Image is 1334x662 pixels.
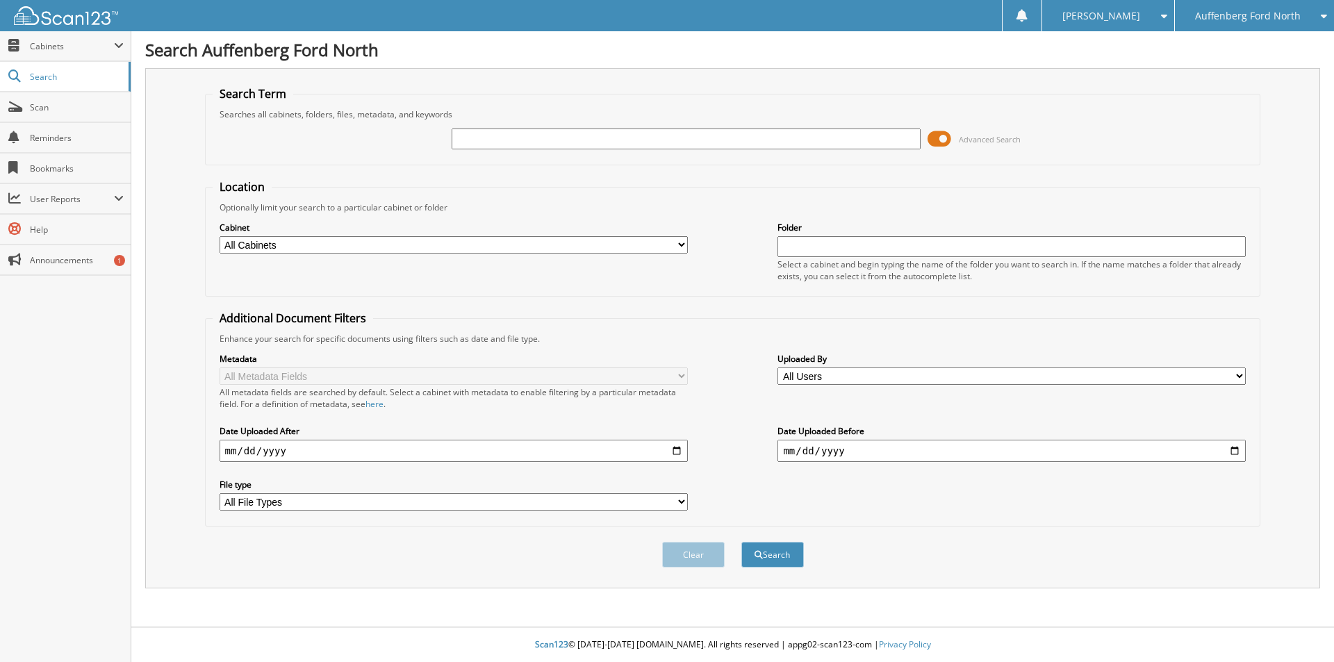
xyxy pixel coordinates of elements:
span: Scan [30,101,124,113]
label: Date Uploaded After [220,425,688,437]
span: Advanced Search [959,134,1021,144]
div: Enhance your search for specific documents using filters such as date and file type. [213,333,1253,345]
label: File type [220,479,688,490]
span: User Reports [30,193,114,205]
label: Cabinet [220,222,688,233]
span: Auffenberg Ford North [1195,12,1301,20]
span: Announcements [30,254,124,266]
input: start [220,440,688,462]
span: Reminders [30,132,124,144]
iframe: Chat Widget [1265,595,1334,662]
label: Uploaded By [777,353,1246,365]
span: Help [30,224,124,235]
label: Metadata [220,353,688,365]
span: Scan123 [535,638,568,650]
span: Bookmarks [30,163,124,174]
label: Folder [777,222,1246,233]
div: All metadata fields are searched by default. Select a cabinet with metadata to enable filtering b... [220,386,688,410]
div: Searches all cabinets, folders, files, metadata, and keywords [213,108,1253,120]
span: Cabinets [30,40,114,52]
legend: Location [213,179,272,195]
legend: Search Term [213,86,293,101]
a: here [365,398,384,410]
div: Optionally limit your search to a particular cabinet or folder [213,201,1253,213]
h1: Search Auffenberg Ford North [145,38,1320,61]
a: Privacy Policy [879,638,931,650]
button: Search [741,542,804,568]
div: Select a cabinet and begin typing the name of the folder you want to search in. If the name match... [777,258,1246,282]
legend: Additional Document Filters [213,311,373,326]
img: scan123-logo-white.svg [14,6,118,25]
input: end [777,440,1246,462]
button: Clear [662,542,725,568]
label: Date Uploaded Before [777,425,1246,437]
div: © [DATE]-[DATE] [DOMAIN_NAME]. All rights reserved | appg02-scan123-com | [131,628,1334,662]
span: Search [30,71,122,83]
span: [PERSON_NAME] [1062,12,1140,20]
div: 1 [114,255,125,266]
